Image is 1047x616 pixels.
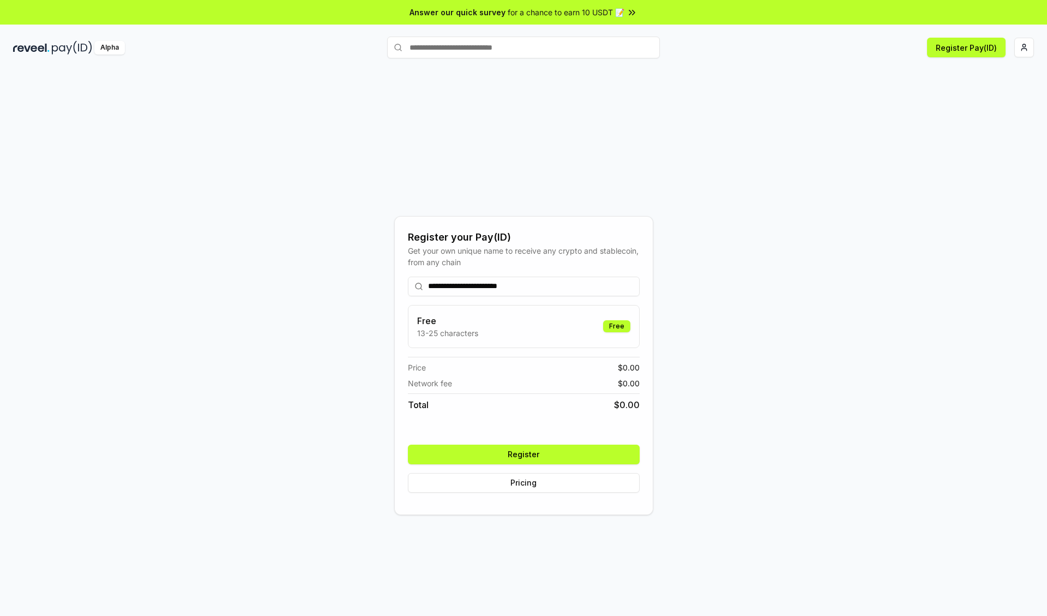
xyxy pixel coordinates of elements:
[13,41,50,55] img: reveel_dark
[614,398,640,411] span: $ 0.00
[410,7,506,18] span: Answer our quick survey
[603,320,630,332] div: Free
[94,41,125,55] div: Alpha
[408,378,452,389] span: Network fee
[927,38,1006,57] button: Register Pay(ID)
[417,327,478,339] p: 13-25 characters
[408,445,640,464] button: Register
[408,230,640,245] div: Register your Pay(ID)
[408,398,429,411] span: Total
[408,473,640,493] button: Pricing
[618,378,640,389] span: $ 0.00
[417,314,478,327] h3: Free
[508,7,624,18] span: for a chance to earn 10 USDT 📝
[52,41,92,55] img: pay_id
[408,362,426,373] span: Price
[408,245,640,268] div: Get your own unique name to receive any crypto and stablecoin, from any chain
[618,362,640,373] span: $ 0.00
